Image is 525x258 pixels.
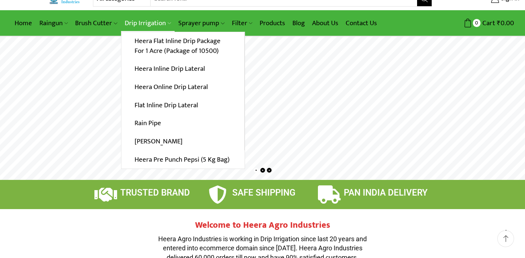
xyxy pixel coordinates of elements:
span: TRUSTED BRAND [120,188,190,198]
a: [PERSON_NAME] [121,132,244,151]
a: Heera Inline Drip Lateral [121,60,244,78]
a: Rain Pipe [121,114,244,132]
a: Heera Pre Punch Pepsi (5 Kg Bag) [121,150,245,169]
a: Contact Us [342,15,381,32]
span: 0 [473,19,481,27]
a: Drip Irrigation [121,15,175,32]
span: Cart [481,18,495,28]
a: Raingun [36,15,71,32]
a: 0 Cart ₹0.00 [439,16,514,30]
a: Products [256,15,289,32]
a: Heera Flat Inline Drip Package For 1 Acre (Package of 10500) [121,32,244,60]
a: Sprayer pump [175,15,228,32]
a: Filter [228,15,256,32]
a: About Us [308,15,342,32]
bdi: 0.00 [497,18,514,29]
a: Flat Inline Drip Lateral [121,96,244,114]
span: SAFE SHIPPING [232,188,295,198]
h2: Welcome to Heera Agro Industries [153,220,372,231]
a: Blog [289,15,308,32]
a: Brush Cutter [71,15,121,32]
span: PAN INDIA DELIVERY [344,188,428,198]
a: Heera Online Drip Lateral [121,78,244,96]
span: ₹ [497,18,501,29]
a: Home [11,15,36,32]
